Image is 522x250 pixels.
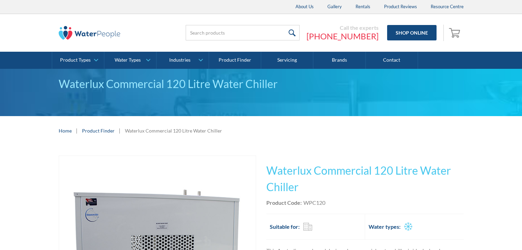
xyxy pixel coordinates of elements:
[209,52,261,69] a: Product Finder
[59,127,72,134] a: Home
[387,25,437,40] a: Shop Online
[306,31,379,41] a: [PHONE_NUMBER]
[449,27,462,38] img: shopping cart
[369,223,401,231] h2: Water types:
[270,223,300,231] h2: Suitable for:
[366,52,418,69] a: Contact
[125,127,222,134] div: Waterlux Commercial 120 Litre Water Chiller
[104,52,156,69] a: Water Types
[60,57,91,63] div: Product Types
[266,162,464,195] h1: Waterlux Commercial 120 Litre Water Chiller
[186,25,300,40] input: Search products
[156,52,208,69] a: Industries
[303,199,325,207] div: WPC120
[169,57,190,63] div: Industries
[82,127,115,134] a: Product Finder
[447,25,464,41] a: Open empty cart
[313,52,366,69] a: Brands
[59,76,464,92] div: Waterlux Commercial 120 Litre Water Chiller
[266,199,302,206] strong: Product Code:
[118,126,121,135] div: |
[115,57,141,63] div: Water Types
[52,52,104,69] a: Product Types
[75,126,79,135] div: |
[59,26,120,40] img: The Water People
[306,24,379,31] div: Call the experts
[261,52,313,69] a: Servicing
